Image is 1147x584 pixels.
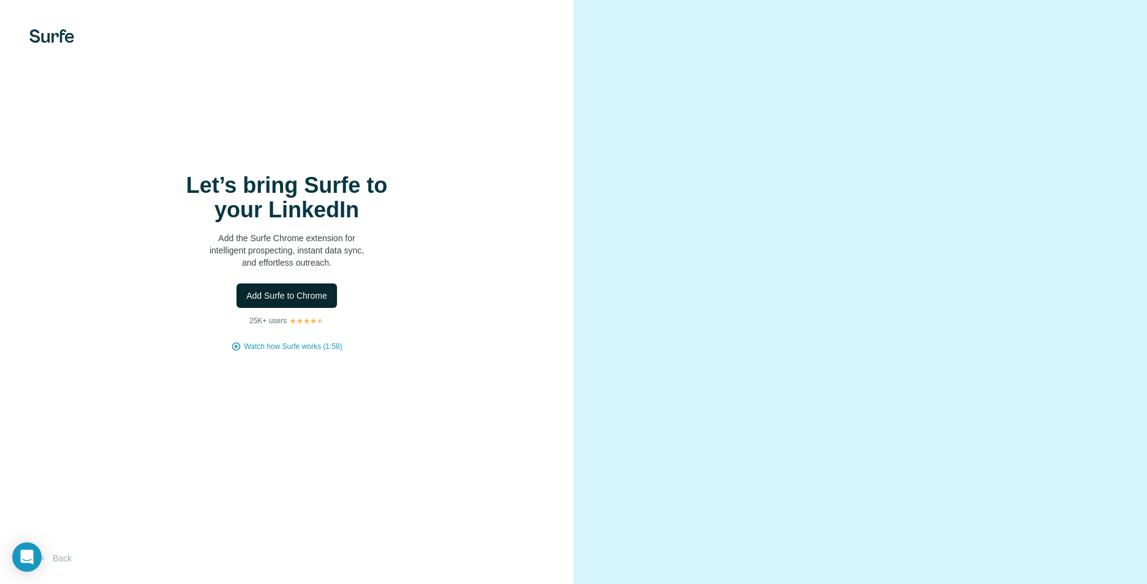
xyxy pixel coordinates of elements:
[12,542,42,572] div: Open Intercom Messenger
[29,547,80,569] button: Back
[164,232,409,269] p: Add the Surfe Chrome extension for intelligent prospecting, instant data sync, and effortless out...
[249,315,287,326] p: 25K+ users
[237,283,337,308] button: Add Surfe to Chrome
[164,173,409,222] h1: Let’s bring Surfe to your LinkedIn
[289,317,324,324] img: Rating Stars
[29,29,74,43] img: Surfe's logo
[244,341,342,352] button: Watch how Surfe works (1:58)
[246,290,327,302] span: Add Surfe to Chrome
